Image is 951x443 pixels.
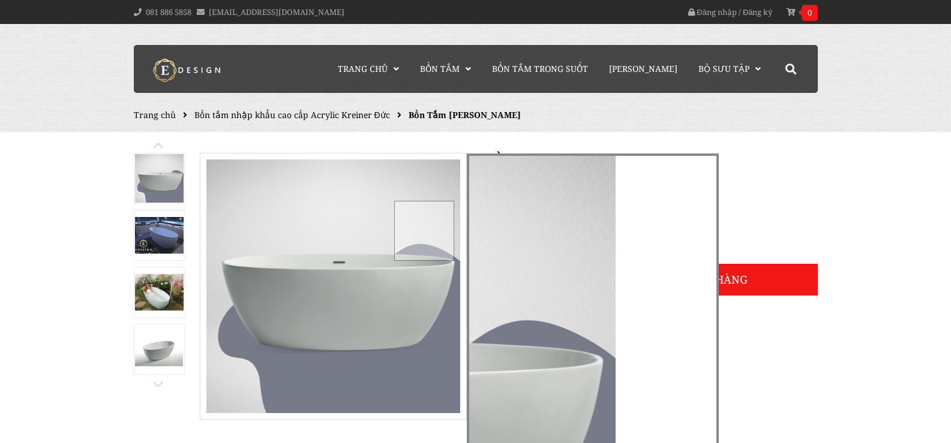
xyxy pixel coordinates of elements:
a: Bộ Sưu Tập [689,45,770,93]
span: Bồn Tắm [PERSON_NAME] [409,109,521,120]
span: Bộ Sưu Tập [698,63,749,74]
img: Bồn Tắm Darwin Kreiner [135,274,184,311]
a: Trang chủ [329,45,408,93]
img: logo Kreiner Germany - Edesign Interior [143,58,233,82]
img: Bồn Tắm Nhập Khẩu Darwin [135,217,184,254]
span: [PERSON_NAME] [609,63,677,74]
a: 081 886 5858 [146,7,191,17]
a: Bồn Tắm [411,45,480,93]
img: Bồn Tắm Darwin Kreiner [135,332,184,366]
h1: Bồn Tắm [PERSON_NAME] [485,150,818,171]
span: / [739,7,741,17]
a: Trang chủ [134,109,176,120]
a: Bồn Tắm Trong Suốt [483,45,597,93]
span: Bồn Tắm [420,63,460,74]
img: Bồn Tắm Darwin Kreiner [135,154,184,203]
span: Bồn Tắm Trong Suốt [492,63,588,74]
span: 0 [802,5,818,21]
a: Bồn tắm nhập khẩu cao cấp Acrylic Kreiner Đức [194,109,390,120]
a: [EMAIL_ADDRESS][DOMAIN_NAME] [209,7,344,17]
a: [PERSON_NAME] [600,45,686,93]
span: Trang chủ [338,63,388,74]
